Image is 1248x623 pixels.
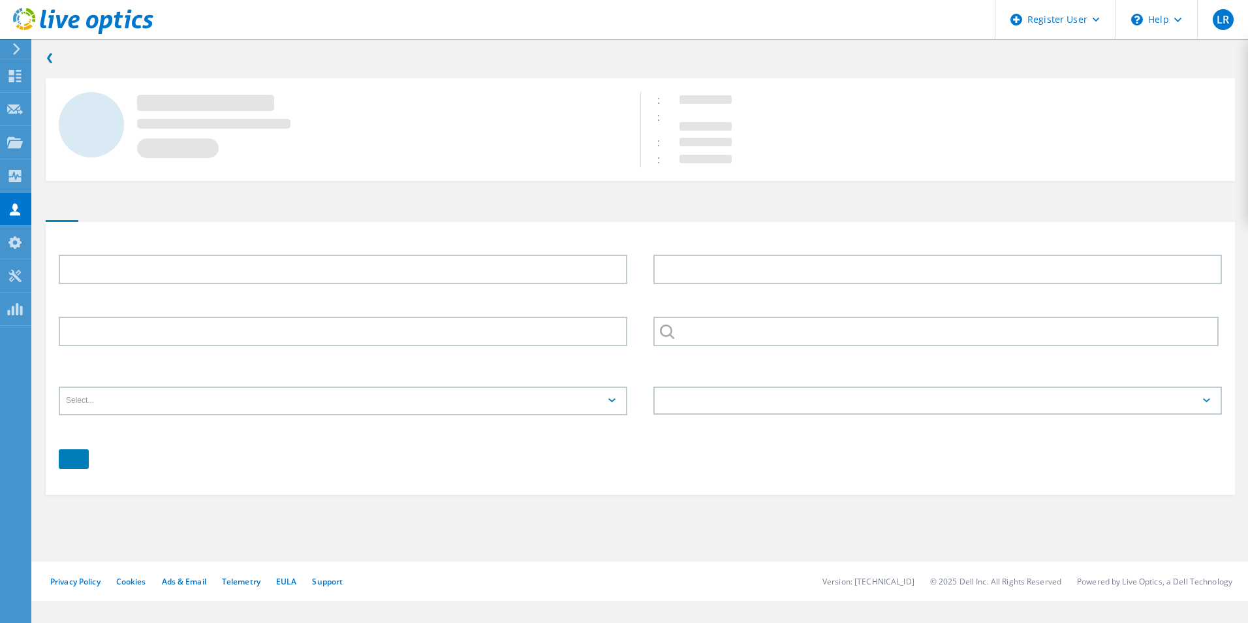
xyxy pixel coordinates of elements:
svg: \n [1131,14,1143,25]
li: Version: [TECHNICAL_ID] [822,576,914,587]
a: Privacy Policy [50,576,101,587]
a: Back to search [46,50,54,65]
span: LR [1217,14,1229,25]
a: Support [312,576,343,587]
span: : [657,93,673,107]
a: Cookies [116,576,146,587]
span: : [657,135,673,150]
span: : [657,110,673,124]
a: Ads & Email [162,576,206,587]
li: © 2025 Dell Inc. All Rights Reserved [930,576,1061,587]
li: Powered by Live Optics, a Dell Technology [1077,576,1232,587]
a: Live Optics Dashboard [13,27,153,37]
span: : [657,152,673,167]
a: Telemetry [222,576,260,587]
a: EULA [276,576,296,587]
